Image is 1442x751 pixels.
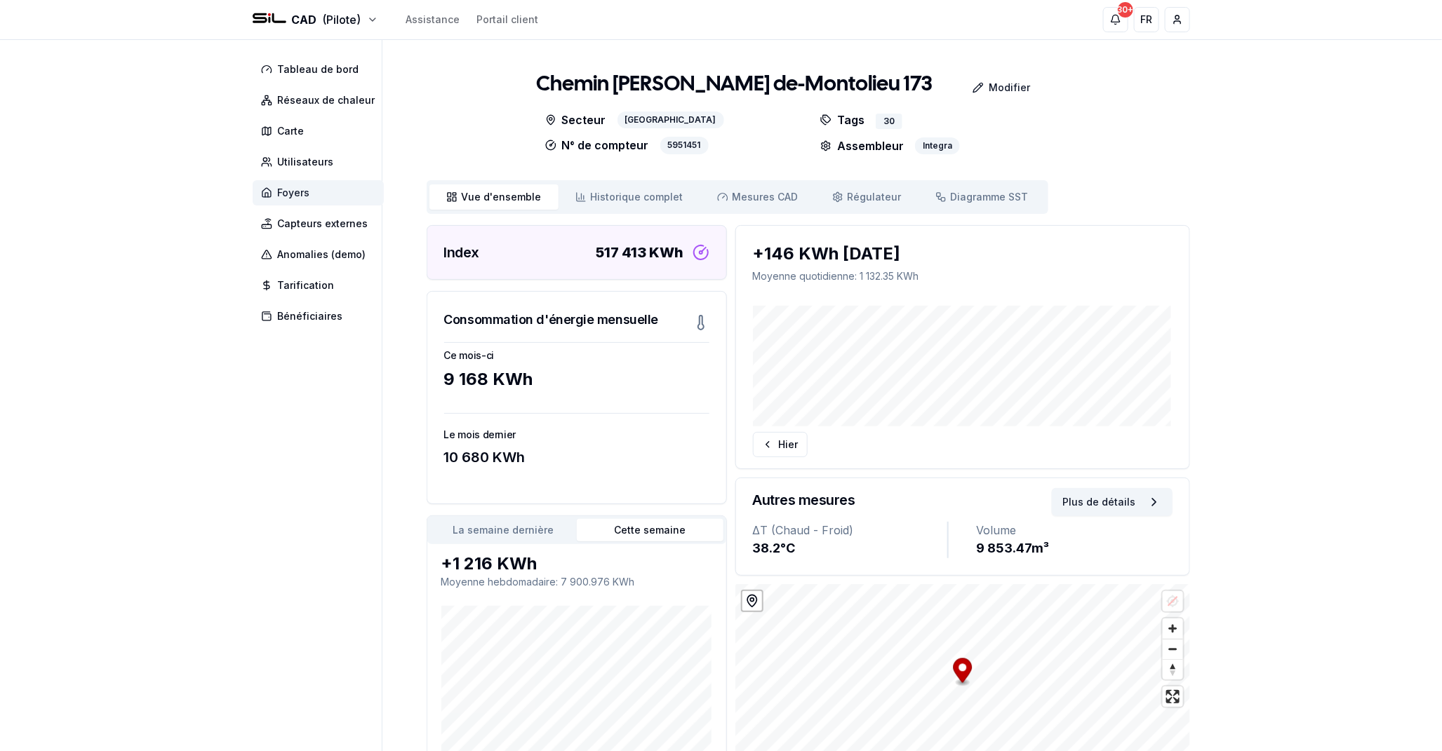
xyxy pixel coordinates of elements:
a: Foyers [253,180,389,205]
span: Bénéficiaires [278,309,343,323]
button: La semaine dernière [430,519,577,541]
span: Carte [278,124,305,138]
p: Moyenne quotidienne : 1 132.35 KWh [753,269,1173,283]
div: 30 [876,114,902,129]
p: N° de compteur [545,137,649,154]
a: Carte [253,119,389,144]
h3: Index [444,243,480,262]
p: Assembleur [820,137,904,154]
div: +146 KWh [DATE] [753,243,1173,265]
h3: Le mois dernier [444,428,709,442]
a: Mesures CAD [700,184,815,210]
button: Zoom out [1163,639,1183,659]
span: Tarification [278,278,335,292]
button: Zoom in [1163,618,1183,639]
div: 38.2 °C [753,539,947,558]
span: CAD [292,11,317,28]
span: Historique complet [591,190,683,204]
h3: Autres mesures [753,490,855,510]
a: Diagramme SST [919,184,1046,210]
p: Tags [820,111,864,129]
div: Integra [915,137,960,154]
span: Zoom out [1163,640,1183,659]
div: 9 853.47 m³ [977,539,1173,558]
button: 30+ [1103,7,1128,32]
span: Capteurs externes [278,217,368,231]
a: Modifier [933,74,1042,102]
p: Modifier [989,81,1031,95]
div: 9 168 KWh [444,368,709,391]
div: +1 216 KWh [441,553,712,575]
a: Anomalies (demo) [253,242,389,267]
div: 30+ [1118,2,1133,18]
p: Moyenne hebdomadaire : 7 900.976 KWh [441,575,712,589]
a: Historique complet [559,184,700,210]
a: Vue d'ensemble [429,184,559,210]
a: Tarification [253,273,389,298]
h3: Consommation d'énergie mensuelle [444,310,659,330]
button: Cette semaine [577,519,723,541]
div: 517 413 KWh [596,243,684,262]
span: FR [1140,13,1152,27]
img: SIL - CAD Logo [253,3,286,36]
button: Reset bearing to north [1163,659,1183,679]
button: FR [1134,7,1159,32]
a: Utilisateurs [253,149,389,175]
div: Volume [977,522,1173,539]
button: Hier [753,432,808,457]
a: Bénéficiaires [253,304,389,329]
span: Anomalies (demo) [278,248,366,262]
a: Portail client [477,13,539,27]
div: [GEOGRAPHIC_DATA] [617,111,724,129]
a: Réseaux de chaleur [253,88,389,113]
span: Foyers [278,186,310,200]
a: Capteurs externes [253,211,389,236]
div: 5951451 [660,137,709,154]
p: Secteur [545,111,606,129]
button: Location not available [1163,591,1183,611]
span: Utilisateurs [278,155,334,169]
button: Enter fullscreen [1163,686,1183,707]
div: 10 680 KWh [444,447,709,467]
div: ΔT (Chaud - Froid) [753,522,947,539]
button: Plus de détails [1052,488,1173,516]
h1: Chemin [PERSON_NAME] de-Montolieu 173 [537,72,933,97]
a: Assistance [406,13,460,27]
span: (Pilote) [323,11,361,28]
span: Mesures CAD [733,190,799,204]
span: Régulateur [848,190,902,204]
div: Map marker [953,658,972,687]
span: Diagramme SST [951,190,1029,204]
span: Réseaux de chaleur [278,93,375,107]
a: Tableau de bord [253,57,389,82]
span: Tableau de bord [278,62,359,76]
a: Régulateur [815,184,919,210]
button: CAD(Pilote) [253,11,378,28]
span: Vue d'ensemble [462,190,542,204]
h3: Ce mois-ci [444,349,709,363]
img: unit Image [427,57,511,169]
